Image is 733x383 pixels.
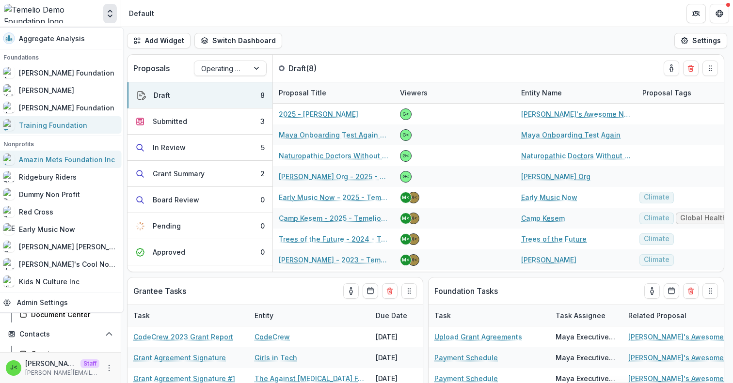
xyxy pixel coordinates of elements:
[702,61,718,76] button: Drag
[133,285,186,297] p: Grantee Tasks
[127,135,272,161] button: In Review5
[127,161,272,187] button: Grant Summary2
[521,109,631,119] a: [PERSON_NAME]'s Awesome Nonprofit
[127,187,272,213] button: Board Review0
[249,310,279,321] div: Entity
[153,247,185,257] div: Approved
[434,332,522,342] a: Upload Grant Agreements
[249,305,370,326] div: Entity
[521,171,590,182] a: [PERSON_NAME] Org
[260,116,265,126] div: 3
[683,61,699,76] button: Delete card
[402,237,410,242] div: Maddie <maddie@trytemelio.com>
[410,216,417,221] div: Maya Program Officer <maya+program@trytemelio.com>
[370,347,443,368] div: [DATE]
[261,142,265,153] div: 5
[410,258,417,262] div: Maya Program Officer <maya+program@trytemelio.com>
[260,90,265,100] div: 8
[260,195,265,205] div: 0
[622,310,692,321] div: Related Proposal
[279,109,358,119] a: 2025 - [PERSON_NAME]
[429,305,550,326] div: Task
[279,213,388,223] a: Camp Kesem - 2025 - Temelio General [PERSON_NAME]
[402,112,409,117] div: Grace Willig <grace@trytemelio.com>
[363,283,378,299] button: Calendar
[394,82,515,103] div: Viewers
[515,82,637,103] div: Entity Name
[273,82,394,103] div: Proposal Title
[273,88,332,98] div: Proposal Title
[279,171,388,182] a: [PERSON_NAME] Org - 2025 - Temelio General [PERSON_NAME]
[434,285,498,297] p: Foundation Tasks
[410,195,417,200] div: Maya Program Officer <maya+program@trytemelio.com>
[133,332,233,342] a: CodeCrew 2023 Grant Report
[521,192,577,202] a: Early Music Now
[127,310,156,321] div: Task
[279,255,388,265] a: [PERSON_NAME] - 2023 - Temelio General Operating Grant Proposal
[402,153,409,158] div: Grace Willig <grace@trytemelio.com>
[25,358,77,368] p: [PERSON_NAME] <[PERSON_NAME][EMAIL_ADDRESS][DOMAIN_NAME]>
[129,8,154,18] div: Default
[125,6,158,20] nav: breadcrumb
[31,309,109,320] div: Document Center
[279,234,388,244] a: Trees of the Future - 2024 - Temelio General [PERSON_NAME]
[402,195,410,200] div: Maddie <maddie@trytemelio.com>
[556,352,617,363] div: Maya Executive Director
[521,255,576,265] a: [PERSON_NAME]
[103,4,117,23] button: Open entity switcher
[370,326,443,347] div: [DATE]
[402,216,410,221] div: Maddie <maddie@trytemelio.com>
[515,88,568,98] div: Entity Name
[556,332,617,342] div: Maya Executive Director
[402,133,409,138] div: Grace Willig <grace@trytemelio.com>
[550,305,622,326] div: Task Assignee
[370,305,443,326] div: Due Date
[127,82,272,108] button: Draft8
[80,359,99,368] p: Staff
[664,61,679,76] button: toggle-assigned-to-me
[402,258,410,262] div: Maddie <maddie@trytemelio.com>
[401,283,417,299] button: Drag
[644,283,660,299] button: toggle-assigned-to-me
[429,310,457,321] div: Task
[19,330,101,338] span: Contacts
[25,368,99,377] p: [PERSON_NAME][EMAIL_ADDRESS][DOMAIN_NAME]
[382,283,398,299] button: Delete card
[4,326,117,342] button: Open Contacts
[255,332,290,342] a: CodeCrew
[674,33,727,48] button: Settings
[521,151,631,161] a: Naturopathic Doctors Without Borders Inc
[288,62,361,74] p: Draft ( 8 )
[153,221,181,231] div: Pending
[260,247,265,257] div: 0
[153,142,186,153] div: In Review
[4,4,99,23] img: Temelio Demo Foundation logo
[521,130,621,140] a: Maya Onboarding Test Again
[550,310,611,321] div: Task Assignee
[31,349,109,359] div: Grantees
[260,169,265,179] div: 2
[370,310,413,321] div: Due Date
[133,352,226,363] a: Grant Agreement Signature
[10,365,17,371] div: Julie <julie@trytemelio.com>
[260,221,265,231] div: 0
[394,88,433,98] div: Viewers
[686,4,706,23] button: Partners
[127,305,249,326] div: Task
[434,352,498,363] a: Payment Schedule
[343,283,359,299] button: toggle-assigned-to-me
[521,213,565,223] a: Camp Kesem
[154,90,170,100] div: Draft
[702,283,718,299] button: Drag
[664,283,679,299] button: Calendar
[127,108,272,135] button: Submitted3
[279,130,388,140] a: Maya Onboarding Test Again - 2025 - Temelio General [PERSON_NAME] Proposal
[103,362,115,374] button: More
